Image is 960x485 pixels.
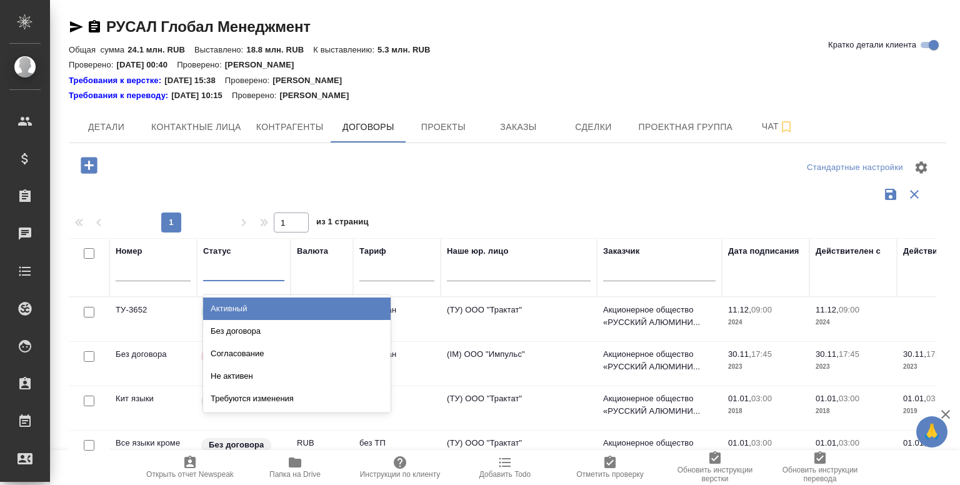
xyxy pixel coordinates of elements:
button: Добавить договор [72,152,106,178]
div: Дата подписания [728,245,799,257]
button: Отметить проверку [557,450,662,485]
span: Контактные лица [151,119,241,135]
div: Номер [116,245,142,257]
td: Без договора [109,342,197,386]
p: 03:00 [751,438,772,447]
span: Проекты [413,119,473,135]
span: Обновить инструкции перевода [775,466,865,483]
p: 2018 [816,449,891,462]
a: РУСАЛ Глобал Менеджмент [106,18,311,35]
span: Детали [76,119,136,135]
button: Открыть отчет Newspeak [137,450,242,485]
div: Заказчик [603,245,639,257]
p: [PERSON_NAME] [272,74,351,87]
span: из 1 страниц [316,214,369,232]
button: Обновить инструкции перевода [767,450,872,485]
p: 11.12, [728,305,751,314]
button: Скопировать ссылку для ЯМессенджера [69,19,84,34]
p: 17:45 [839,349,859,359]
svg: Подписаться [779,119,794,134]
p: [PERSON_NAME] [279,89,358,102]
p: 5.3 млн. RUB [377,45,439,54]
span: 🙏 [921,419,942,445]
p: 17:45 [926,349,947,359]
td: ТУ-3652 [109,297,197,341]
span: Папка на Drive [269,470,321,479]
p: Проверено: [225,74,273,87]
p: 03:00 [926,394,947,403]
div: Статус [203,245,231,257]
p: Акционерное общество «РУССКИЙ АЛЮМИНИ... [603,348,716,373]
p: 17:45 [751,349,772,359]
a: Требования к переводу: [69,89,171,102]
div: Тариф [359,245,386,257]
button: Обновить инструкции верстки [662,450,767,485]
button: Сбросить фильтры [902,182,926,206]
span: Настроить таблицу [906,152,936,182]
p: 01.01, [728,438,751,447]
span: Кратко детали клиента [828,39,916,51]
button: Инструкции по клиенту [347,450,452,485]
p: 30.11, [903,349,926,359]
span: Чат [747,119,807,134]
p: Акционерное общество «РУССКИЙ АЛЮМИНИ... [603,304,716,329]
p: Без договора [209,439,264,451]
button: Добавить Todo [452,450,557,485]
span: Обновить инструкции верстки [670,466,760,483]
div: Действителен с [816,245,881,257]
span: Проектная группа [638,119,732,135]
span: Заказы [488,119,548,135]
span: Добавить Todo [479,470,531,479]
td: (ТУ) ООО "Трактат" [441,431,597,474]
p: 01.01, [903,394,926,403]
span: Сделки [563,119,623,135]
p: 03:00 [839,438,859,447]
p: 11.12, [816,305,839,314]
p: 30.11, [816,349,839,359]
p: 2023 [728,361,803,373]
p: 01.01, [816,438,839,447]
div: Валюта [297,245,328,257]
td: не указан [353,342,441,386]
p: [DATE] 15:38 [164,74,225,87]
td: не указан [353,297,441,341]
p: Акционерное общество «РУССКИЙ АЛЮМИНИ... [603,392,716,417]
p: Выставлено: [194,45,246,54]
div: Требуются изменения [203,387,391,410]
p: 09:00 [839,305,859,314]
p: 30.11, [728,349,751,359]
td: Все языки кроме кит [109,431,197,474]
span: Контрагенты [256,119,324,135]
span: Инструкции по клиенту [360,470,441,479]
td: RUB [291,431,353,474]
p: К выставлению: [313,45,377,54]
td: (ТУ) ООО "Трактат" [441,386,597,430]
a: Требования к верстке: [69,74,164,87]
p: [DATE] 00:40 [117,60,177,69]
button: Сохранить фильтры [879,182,902,206]
td: (ТУ) ООО "Трактат" [441,297,597,341]
button: Папка на Drive [242,450,347,485]
p: Акционерное общество «РУССКИЙ АЛЮМИНИ... [603,437,716,462]
p: Общая сумма [69,45,127,54]
div: split button [804,158,906,177]
p: 03:00 [751,394,772,403]
p: 03:00 [839,394,859,403]
td: (IM) ООО "Импульс" [441,342,597,386]
div: Активный [203,297,391,320]
p: [PERSON_NAME] [225,60,304,69]
p: 2023 [816,361,891,373]
p: [DATE] 10:15 [171,89,232,102]
p: 2018 [728,449,803,462]
span: Договоры [338,119,398,135]
p: 09:00 [751,305,772,314]
td: Кит языки [109,386,197,430]
p: Проверено: [232,89,280,102]
div: Нажми, чтобы открыть папку с инструкцией [69,89,171,102]
p: 2018 [728,405,803,417]
div: Согласование [203,342,391,365]
span: Открыть отчет Newspeak [146,470,234,479]
p: 01.01, [903,438,926,447]
button: Скопировать ссылку [87,19,102,34]
p: 18.8 млн. RUB [246,45,313,54]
